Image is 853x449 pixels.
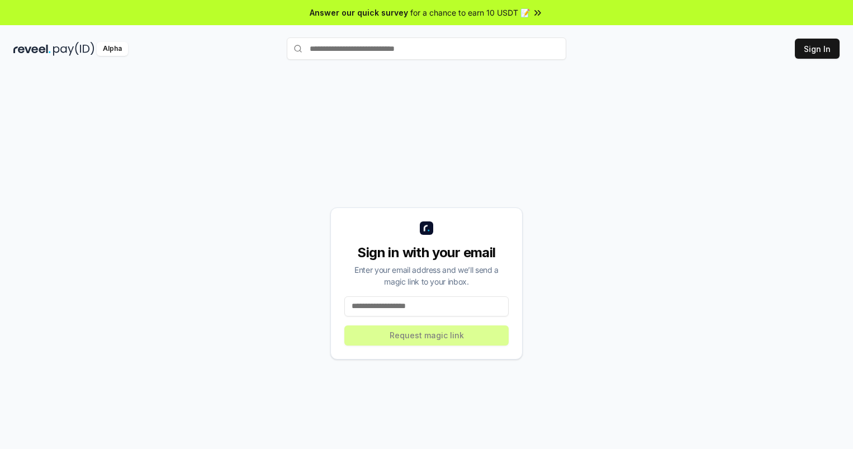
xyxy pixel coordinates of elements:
img: logo_small [420,221,433,235]
div: Enter your email address and we’ll send a magic link to your inbox. [344,264,509,287]
span: Answer our quick survey [310,7,408,18]
span: for a chance to earn 10 USDT 📝 [410,7,530,18]
img: reveel_dark [13,42,51,56]
div: Sign in with your email [344,244,509,262]
button: Sign In [795,39,840,59]
img: pay_id [53,42,94,56]
div: Alpha [97,42,128,56]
